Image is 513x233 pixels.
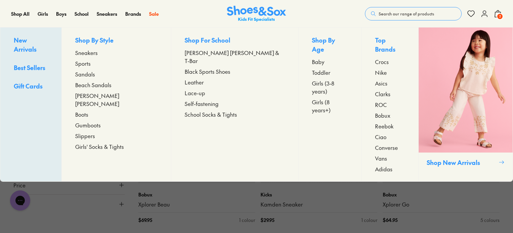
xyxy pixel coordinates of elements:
[185,78,204,86] span: Leather
[7,188,34,213] iframe: Gorgias live chat messenger
[497,13,503,20] span: 2
[375,133,386,141] span: Ciao
[185,67,230,75] span: Black Sports Shoes
[375,101,405,109] a: ROC
[375,101,387,109] span: ROC
[185,89,205,97] span: Lace-up
[75,81,157,89] a: Beach Sandals
[361,217,377,224] div: 1 colour
[375,68,405,76] a: Nike
[383,201,500,208] a: Xplorer Go
[75,70,157,78] a: Sandals
[97,10,117,17] a: Sneakers
[75,132,157,140] a: Slippers
[14,36,37,53] span: New Arrivals
[75,110,157,118] a: Boots
[14,63,48,73] a: Best Sellers
[312,68,348,76] a: Toddler
[227,6,286,22] a: Shoes & Sox
[185,78,285,86] a: Leather
[75,121,101,129] span: Gumboots
[375,79,405,87] a: Asics
[185,110,285,118] a: School Socks & Tights
[38,10,48,17] a: Girls
[375,143,398,152] span: Converse
[375,79,387,87] span: Asics
[261,217,274,224] span: $ 29.95
[185,67,285,75] a: Black Sports Shoes
[375,165,405,173] a: Adidas
[261,191,377,198] p: Kicks
[375,90,390,98] span: Clarks
[149,10,159,17] a: Sale
[427,158,496,167] p: Shop New Arrivals
[375,165,392,173] span: Adidas
[138,201,255,208] a: Xplorer Beau
[375,58,389,66] span: Crocs
[185,49,285,65] a: [PERSON_NAME] [PERSON_NAME] & T-Bar
[125,10,141,17] a: Brands
[375,36,405,55] p: Top Brands
[13,195,125,214] button: Size
[375,143,405,152] a: Converse
[75,59,91,67] span: Sports
[75,59,157,67] a: Sports
[312,98,348,114] a: Girls (8 years+)
[312,58,324,66] span: Baby
[375,90,405,98] a: Clarks
[419,27,513,153] img: SNS_WEBASSETS_CollectionHero_1280x1600_4.png
[365,7,462,20] button: Search our range of products
[375,111,405,119] a: Bobux
[383,191,500,198] p: Bobux
[375,122,405,130] a: Reebok
[185,110,237,118] span: School Socks & Tights
[14,81,48,92] a: Gift Cards
[375,122,393,130] span: Reebok
[138,191,255,198] p: Bobux
[14,82,43,90] span: Gift Cards
[375,154,387,162] span: Vans
[13,181,26,189] span: Price
[379,11,434,17] span: Search our range of products
[375,111,390,119] span: Bobux
[11,10,30,17] a: Shop All
[418,27,513,181] a: Shop New Arrivals
[56,10,66,17] a: Boys
[239,217,255,224] div: 1 colour
[138,217,152,224] span: $ 69.95
[480,217,500,224] div: 5 colours
[75,121,157,129] a: Gumboots
[75,142,157,151] a: Girls' Socks & Tights
[375,68,387,76] span: Nike
[375,58,405,66] a: Crocs
[185,89,285,97] a: Lace-up
[261,201,377,208] a: Kamden Sneaker
[75,92,157,108] a: [PERSON_NAME] [PERSON_NAME]
[312,68,330,76] span: Toddler
[75,49,98,57] span: Sneakers
[185,100,285,108] a: Self-fastening
[312,79,348,95] a: Girls (3-8 years)
[13,176,125,194] button: Price
[75,132,95,140] span: Slippers
[75,10,89,17] a: School
[375,133,405,141] a: Ciao
[375,154,405,162] a: Vans
[494,6,502,21] button: 2
[14,63,45,72] span: Best Sellers
[75,70,95,78] span: Sandals
[75,81,111,89] span: Beach Sandals
[75,36,157,46] p: Shop By Style
[312,36,348,55] p: Shop By Age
